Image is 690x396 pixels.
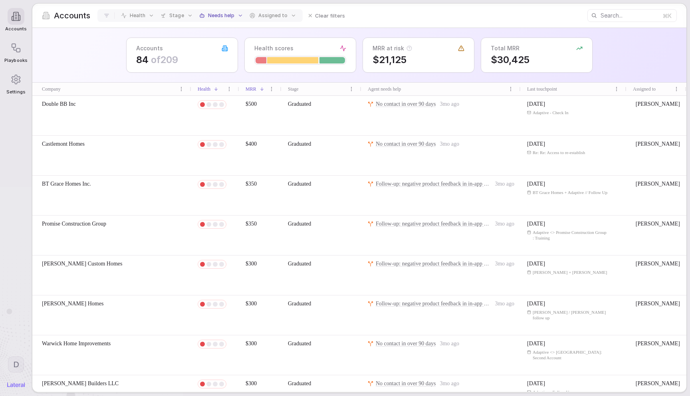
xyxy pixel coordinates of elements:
span: Assigned to [633,85,656,93]
span: Graduated [288,261,311,267]
img: Lateral [7,382,25,387]
span: Follow-up: negative product feedback in in-app comments [376,221,507,227]
span: BT Grace Homes + Adaptive // Follow Up [533,190,607,195]
span: [DATE] [527,260,545,268]
span: No contact in over 90 days [376,341,436,346]
a: Playbooks [4,36,27,67]
span: 3mo ago [495,260,514,268]
span: ⌘K [662,12,672,20]
span: Graduated [288,101,311,107]
span: Re: Re: Access to re-establish [533,150,585,155]
span: 3mo ago [440,340,459,348]
span: $350 [246,181,257,187]
span: [PERSON_NAME] + [PERSON_NAME] [533,269,607,275]
span: Last touchpoint [527,85,557,93]
span: Stage [288,85,299,93]
span: Graduated [288,181,311,187]
span: MRR [246,85,256,93]
span: $350 [246,221,257,227]
a: No contact in over 90 days [376,340,436,348]
a: Settings [4,67,27,99]
span: $300 [246,261,257,267]
span: of 209 [151,54,178,65]
span: [DATE] [527,180,545,188]
span: 3mo ago [495,180,514,188]
a: Follow-up: negative product feedback in in-app comments [376,220,491,228]
span: Settings [6,89,25,95]
span: Adaptive <> Promise Construction Group​ : Training [533,230,620,241]
span: [PERSON_NAME] [636,100,680,108]
span: Warwick Home Improvements [42,340,111,348]
span: [PERSON_NAME] Custom Homes [42,260,122,268]
span: 3mo ago [495,220,514,228]
span: Adaptive - Check In [533,110,569,115]
span: Accounts [54,10,90,21]
span: No contact in over 90 days [376,141,436,147]
span: Assigned to [258,12,287,19]
span: Graduated [288,301,311,307]
span: [DATE] [527,220,545,228]
span: 84 [136,54,228,66]
span: Needs help [208,12,234,19]
span: [PERSON_NAME] [636,180,680,188]
span: [PERSON_NAME] / [PERSON_NAME] follow up [533,309,620,321]
span: [PERSON_NAME] [636,140,680,148]
span: [PERSON_NAME] [636,260,680,268]
span: [PERSON_NAME] [636,380,680,388]
span: No contact in over 90 days [376,380,436,386]
span: Adaptive - Follow Up [533,389,571,395]
span: Accounts [136,44,163,52]
span: [DATE] [527,140,545,148]
span: Follow-up: negative product feedback in in-app comments [376,301,507,307]
span: [DATE] [527,300,545,308]
input: Search... [601,10,659,21]
span: [PERSON_NAME] [636,340,680,348]
span: BT Grace Homes Inc. [42,180,91,188]
span: Graduated [288,380,311,386]
span: D [13,359,19,370]
a: No contact in over 90 days [376,100,436,108]
span: $300 [246,301,257,307]
span: $300 [246,380,257,386]
span: Agent needs help [368,85,401,93]
span: Graduated [288,141,311,147]
span: [PERSON_NAME] Homes [42,300,103,308]
span: Double BB Inc [42,100,76,108]
span: Graduated [288,341,311,346]
a: Follow-up: negative product feedback in in-app comments [376,300,491,308]
span: 3mo ago [440,380,459,388]
span: $30,425 [491,54,583,66]
span: 3mo ago [495,300,514,308]
span: $500 [246,101,257,107]
span: [DATE] [527,380,545,388]
span: Clear filters [315,12,345,20]
a: Accounts [4,4,27,36]
span: [PERSON_NAME] [636,220,680,228]
span: 3mo ago [440,100,459,108]
span: Adaptive <> [GEOGRAPHIC_DATA]: Second Account [533,349,620,361]
span: $300 [246,341,257,346]
span: [PERSON_NAME] Builders LLC [42,380,119,388]
span: [PERSON_NAME] [636,300,680,308]
a: No contact in over 90 days [376,380,436,388]
span: Follow-up: negative product feedback in in-app comments [376,181,507,187]
a: Follow-up: negative product feedback in in-app comments [376,180,491,188]
span: Health [130,12,145,19]
span: $21,125 [373,54,464,66]
span: Playbooks [4,58,27,63]
button: Clear filters [304,10,349,21]
span: Promise Construction Group [42,220,106,228]
span: No contact in over 90 days [376,101,436,107]
span: Accounts [5,26,27,32]
div: MRR at risk [373,44,412,52]
span: [DATE] [527,340,545,348]
span: 3mo ago [440,140,459,148]
a: Follow-up: negative product feedback in in-app comments [376,260,491,268]
span: Health scores [254,44,293,52]
span: Stage [169,12,184,19]
span: Health [198,85,210,93]
span: $400 [246,141,257,147]
span: Total MRR [491,44,519,52]
span: Company [42,85,61,93]
a: No contact in over 90 days [376,140,436,148]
